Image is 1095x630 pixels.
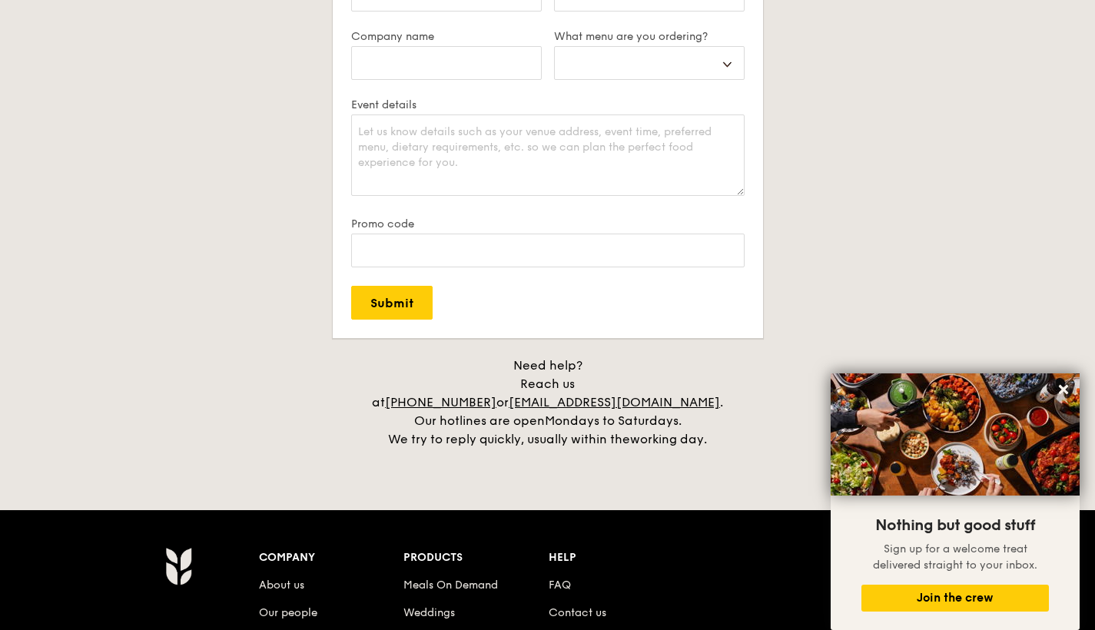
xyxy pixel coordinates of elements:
div: Products [403,547,549,569]
a: [PHONE_NUMBER] [385,395,496,409]
button: Join the crew [861,585,1049,612]
textarea: Let us know details such as your venue address, event time, preferred menu, dietary requirements,... [351,114,745,196]
label: What menu are you ordering? [554,30,745,43]
a: About us [259,579,304,592]
span: Mondays to Saturdays. [545,413,682,428]
span: Nothing but good stuff [875,516,1035,535]
div: Need help? Reach us at or . Our hotlines are open We try to reply quickly, usually within the [356,356,740,449]
span: Sign up for a welcome treat delivered straight to your inbox. [873,542,1037,572]
a: Meals On Demand [403,579,498,592]
a: Weddings [403,606,455,619]
div: Help [549,547,694,569]
a: Our people [259,606,317,619]
label: Event details [351,98,745,111]
label: Promo code [351,217,745,230]
a: [EMAIL_ADDRESS][DOMAIN_NAME] [509,395,720,409]
label: Company name [351,30,542,43]
a: FAQ [549,579,571,592]
img: DSC07876-Edit02-Large.jpeg [831,373,1080,496]
button: Close [1051,377,1076,402]
span: working day. [630,432,707,446]
div: Company [259,547,404,569]
input: Submit [351,286,433,320]
img: AYc88T3wAAAABJRU5ErkJggg== [165,547,192,585]
a: Contact us [549,606,606,619]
